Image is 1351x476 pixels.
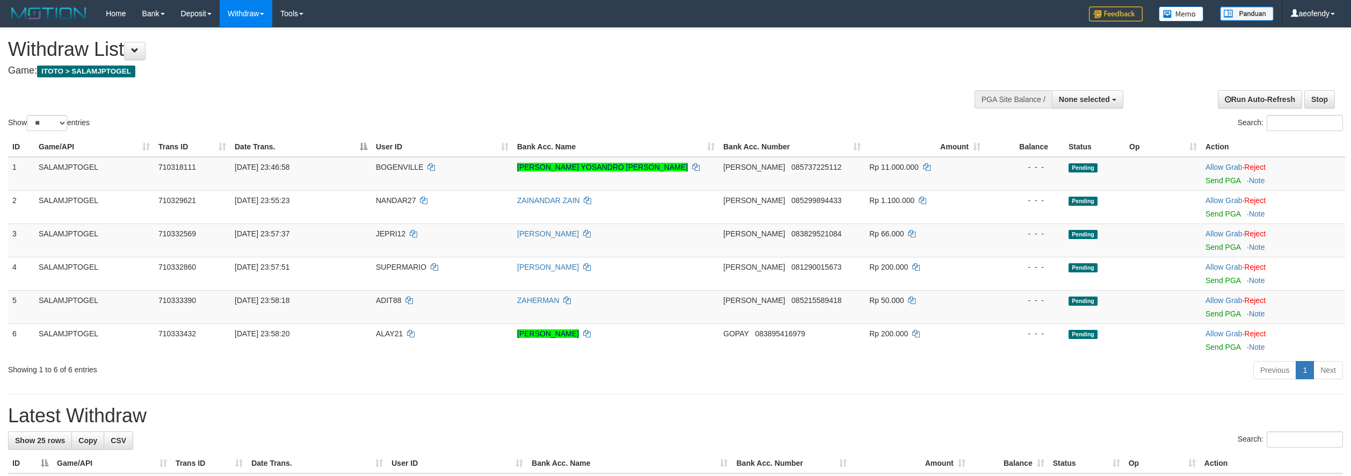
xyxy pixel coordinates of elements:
th: Balance [985,137,1064,157]
span: Rp 66.000 [869,229,904,238]
a: Note [1249,243,1265,251]
td: 2 [8,190,34,223]
span: 710333390 [158,296,196,305]
span: Pending [1069,230,1098,239]
a: Send PGA [1205,210,1240,218]
a: Reject [1244,229,1266,238]
span: [DATE] 23:46:58 [235,163,289,171]
th: User ID: activate to sort column ascending [387,453,527,473]
input: Search: [1267,115,1343,131]
td: · [1201,190,1345,223]
div: - - - [989,162,1060,172]
span: Rp 200.000 [869,329,908,338]
a: 1 [1296,361,1314,379]
span: BOGENVILLE [376,163,424,171]
td: · [1201,223,1345,257]
a: Send PGA [1205,176,1240,185]
td: · [1201,257,1345,290]
span: [PERSON_NAME] [723,196,785,205]
th: Amount: activate to sort column ascending [851,453,970,473]
span: [PERSON_NAME] [723,296,785,305]
td: · [1201,323,1345,357]
th: Amount: activate to sort column ascending [865,137,985,157]
span: [DATE] 23:58:20 [235,329,289,338]
div: - - - [989,328,1060,339]
a: CSV [104,431,133,450]
img: MOTION_logo.png [8,5,90,21]
span: 710332569 [158,229,196,238]
span: Rp 1.100.000 [869,196,914,205]
span: CSV [111,436,126,445]
span: Copy 085299894433 to clipboard [791,196,841,205]
th: Op: activate to sort column ascending [1124,453,1200,473]
a: [PERSON_NAME] [517,329,579,338]
span: · [1205,296,1244,305]
select: Showentries [27,115,67,131]
span: [PERSON_NAME] [723,263,785,271]
img: Button%20Memo.svg [1159,6,1204,21]
div: - - - [989,295,1060,306]
a: [PERSON_NAME] [517,263,579,271]
td: 6 [8,323,34,357]
a: Run Auto-Refresh [1218,90,1302,109]
td: SALAMJPTOGEL [34,257,154,290]
td: 5 [8,290,34,323]
span: Pending [1069,197,1098,206]
a: Note [1249,309,1265,318]
span: [PERSON_NAME] [723,163,785,171]
span: [PERSON_NAME] [723,229,785,238]
a: ZAHERMAN [517,296,560,305]
a: Note [1249,343,1265,351]
span: · [1205,329,1244,338]
span: Pending [1069,330,1098,339]
a: Allow Grab [1205,296,1242,305]
td: SALAMJPTOGEL [34,290,154,323]
img: Feedback.jpg [1089,6,1143,21]
div: - - - [989,195,1060,206]
th: User ID: activate to sort column ascending [372,137,513,157]
span: Copy 085215589418 to clipboard [791,296,841,305]
th: Bank Acc. Number: activate to sort column ascending [732,453,851,473]
span: SUPERMARIO [376,263,426,271]
a: Note [1249,276,1265,285]
span: Rp 11.000.000 [869,163,919,171]
span: Rp 200.000 [869,263,908,271]
span: Pending [1069,297,1098,306]
span: GOPAY [723,329,749,338]
a: Send PGA [1205,343,1240,351]
th: Balance: activate to sort column ascending [970,453,1049,473]
th: Bank Acc. Name: activate to sort column ascending [513,137,719,157]
th: Date Trans.: activate to sort column descending [230,137,372,157]
label: Search: [1238,431,1343,448]
th: Game/API: activate to sort column ascending [53,453,171,473]
a: Allow Grab [1205,329,1242,338]
span: 710318111 [158,163,196,171]
span: JEPRI12 [376,229,405,238]
td: SALAMJPTOGEL [34,157,154,191]
h1: Latest Withdraw [8,405,1343,427]
a: [PERSON_NAME] YOSANDRO [PERSON_NAME] [517,163,688,171]
span: ADIT88 [376,296,401,305]
a: Reject [1244,163,1266,171]
span: Copy 083829521084 to clipboard [791,229,841,238]
td: 4 [8,257,34,290]
a: Allow Grab [1205,229,1242,238]
a: Reject [1244,263,1266,271]
a: Reject [1244,296,1266,305]
a: Allow Grab [1205,163,1242,171]
span: · [1205,263,1244,271]
div: - - - [989,262,1060,272]
img: panduan.png [1220,6,1274,21]
input: Search: [1267,431,1343,448]
span: 710333432 [158,329,196,338]
a: Send PGA [1205,276,1240,285]
td: · [1201,157,1345,191]
h1: Withdraw List [8,39,890,60]
th: Game/API: activate to sort column ascending [34,137,154,157]
td: 3 [8,223,34,257]
th: Status [1064,137,1125,157]
td: 1 [8,157,34,191]
span: · [1205,163,1244,171]
span: None selected [1059,95,1110,104]
th: Date Trans.: activate to sort column ascending [247,453,387,473]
